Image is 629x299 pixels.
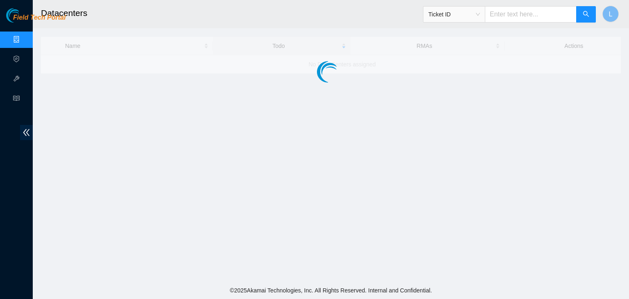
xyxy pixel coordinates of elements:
[602,6,619,22] button: L
[485,6,577,23] input: Enter text here...
[6,8,41,23] img: Akamai Technologies
[20,125,33,140] span: double-left
[428,8,480,20] span: Ticket ID
[13,91,20,108] span: read
[576,6,596,23] button: search
[583,11,589,18] span: search
[609,9,613,19] span: L
[6,15,66,25] a: Akamai TechnologiesField Tech Portal
[13,14,66,22] span: Field Tech Portal
[33,282,629,299] footer: © 2025 Akamai Technologies, Inc. All Rights Reserved. Internal and Confidential.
